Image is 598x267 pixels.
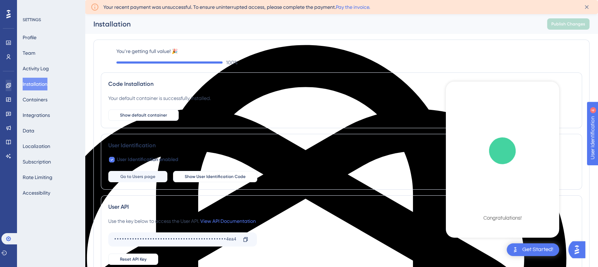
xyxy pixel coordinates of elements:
div: ••••••••••••••••••••••••••••••••••••••••••••4ea4 [114,234,237,245]
span: 100 % [226,58,238,67]
button: Activity Log [23,62,49,75]
div: SETTINGS [23,17,80,23]
button: Rate Limiting [23,171,52,184]
button: Go to Users page [108,171,167,182]
div: 4 [54,4,56,9]
div: Congratulations! [483,215,522,222]
div: Checklist Container [446,82,559,238]
div: Your default container is successfully installed. [108,94,211,102]
span: Publish Changes [551,21,585,27]
button: Subscription [23,155,51,168]
button: Containers [23,93,47,106]
button: Show User Identification Code [173,171,257,182]
span: User Identification enabled [117,155,178,164]
div: User Identification [108,141,575,150]
button: Publish Changes [547,18,590,30]
span: Show default container [120,112,167,118]
div: Open Get Started! checklist [507,243,559,256]
div: checklist loading [446,82,559,236]
div: Installation [93,19,529,29]
div: Code Installation [108,80,575,88]
button: Profile [23,31,36,44]
button: Reset API Key [108,254,158,265]
button: Localization [23,140,50,153]
iframe: UserGuiding AI Assistant Launcher [568,239,590,260]
span: Go to Users page [120,174,155,179]
span: Reset API Key [120,256,146,262]
button: Show default container [108,109,179,121]
a: Pay the invoice. [336,4,370,10]
img: launcher-image-alternative-text [511,245,519,254]
div: Get Started! [522,246,553,254]
button: Installation [23,78,47,90]
span: Your recent payment was unsuccessful. To ensure uninterrupted access, please complete the payment. [103,3,370,11]
button: Team [23,47,35,59]
label: You’re getting full value! 🎉 [116,47,582,55]
span: Show User Identification Code [185,174,246,179]
a: View API Documentation [200,218,256,224]
button: Integrations [23,109,50,121]
button: Data [23,124,34,137]
div: Checklist Completed [463,202,542,212]
div: User API [108,203,575,211]
div: Use the key below to access the User API. [108,217,256,225]
button: Accessibility [23,186,50,199]
span: User Identification [6,2,49,10]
